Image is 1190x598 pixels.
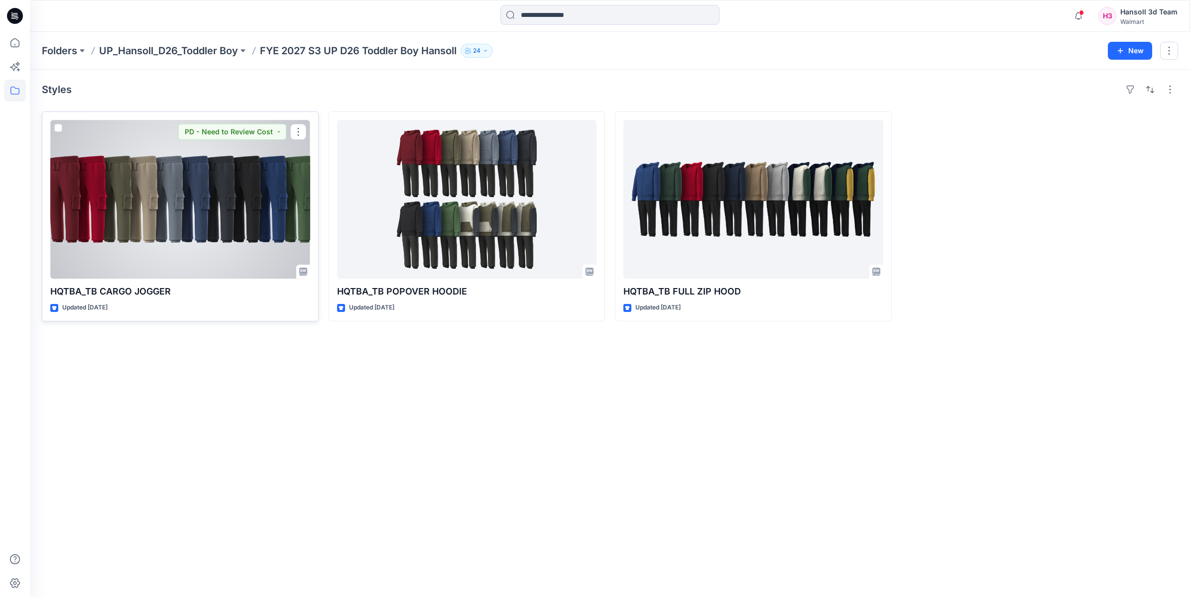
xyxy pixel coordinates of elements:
a: UP_Hansoll_D26_Toddler Boy [99,44,238,58]
p: 24 [473,45,480,56]
p: Updated [DATE] [349,302,394,313]
p: FYE 2027 S3 UP D26 Toddler Boy Hansoll [260,44,457,58]
a: Folders [42,44,77,58]
div: Walmart [1120,18,1178,25]
a: HQTBA_TB CARGO JOGGER [50,120,310,279]
a: HQTBA_TB POPOVER HOODIE [337,120,597,279]
div: H3 [1098,7,1116,25]
p: HQTBA_TB FULL ZIP HOOD [623,285,883,299]
p: Updated [DATE] [62,302,108,313]
button: 24 [461,44,493,58]
p: HQTBA_TB CARGO JOGGER [50,285,310,299]
h4: Styles [42,84,72,96]
button: New [1108,42,1152,60]
p: Updated [DATE] [635,302,681,313]
a: HQTBA_TB FULL ZIP HOOD [623,120,883,279]
div: Hansoll 3d Team [1120,6,1178,18]
p: HQTBA_TB POPOVER HOODIE [337,285,597,299]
